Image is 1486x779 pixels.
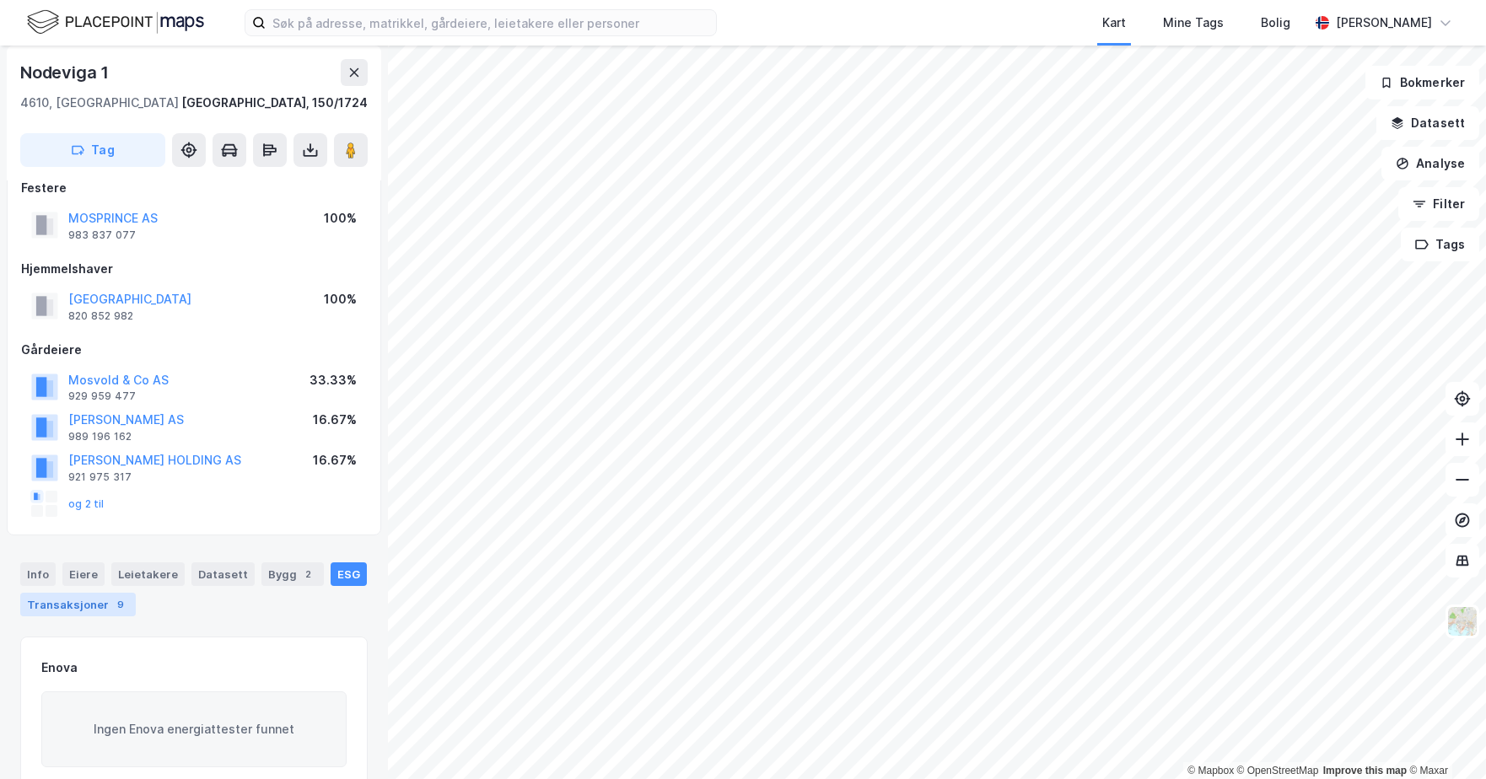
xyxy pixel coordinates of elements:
div: Nodeviga 1 [20,59,112,86]
div: 16.67% [313,450,357,470]
div: Hjemmelshaver [21,259,367,279]
button: Tags [1401,228,1479,261]
div: [GEOGRAPHIC_DATA], 150/1724 [181,93,368,113]
div: Bygg [261,562,324,586]
div: 921 975 317 [68,470,132,484]
div: 9 [112,596,129,613]
button: Tag [20,133,165,167]
a: OpenStreetMap [1237,765,1319,776]
div: 820 852 982 [68,309,133,323]
div: Transaksjoner [20,593,136,616]
div: Datasett [191,562,255,586]
iframe: Chat Widget [1402,698,1486,779]
div: 100% [324,289,357,309]
a: Mapbox [1187,765,1234,776]
div: Eiere [62,562,105,586]
input: Søk på adresse, matrikkel, gårdeiere, leietakere eller personer [266,10,716,35]
div: Ingen Enova energiattester funnet [41,691,347,767]
button: Filter [1398,187,1479,221]
div: Enova [41,658,78,678]
img: logo.f888ab2527a4732fd821a326f86c7f29.svg [27,8,204,37]
button: Datasett [1376,106,1479,140]
div: Bolig [1261,13,1290,33]
div: 983 837 077 [68,228,136,242]
div: [PERSON_NAME] [1336,13,1432,33]
div: Gårdeiere [21,340,367,360]
div: 2 [300,566,317,583]
button: Bokmerker [1365,66,1479,99]
div: Leietakere [111,562,185,586]
div: 33.33% [310,370,357,390]
div: 989 196 162 [68,430,132,443]
div: 16.67% [313,410,357,430]
div: Mine Tags [1163,13,1224,33]
img: Z [1446,605,1478,637]
div: ESG [331,562,367,586]
div: 4610, [GEOGRAPHIC_DATA] [20,93,179,113]
div: Kart [1102,13,1126,33]
div: Festere [21,178,367,198]
a: Improve this map [1323,765,1407,776]
div: Kontrollprogram for chat [1402,698,1486,779]
div: Info [20,562,56,586]
div: 929 959 477 [68,389,136,403]
button: Analyse [1381,147,1479,180]
div: 100% [324,208,357,228]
